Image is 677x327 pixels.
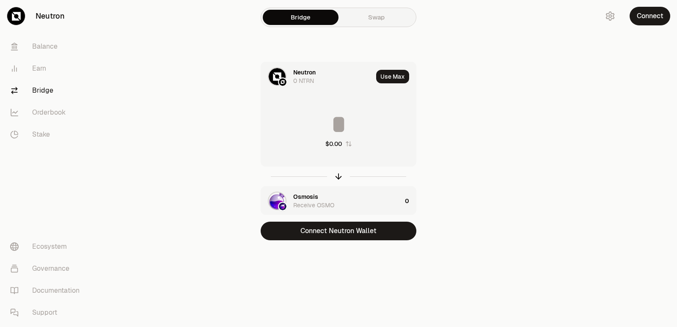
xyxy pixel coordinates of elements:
div: Receive OSMO [293,201,334,209]
div: NTRN LogoNeutron LogoNeutron0 NTRN [261,62,373,91]
div: 0 [405,187,416,215]
button: Use Max [376,70,409,83]
div: Osmosis [293,192,318,201]
a: Support [3,302,91,324]
img: Neutron Logo [279,78,286,86]
a: Stake [3,124,91,146]
button: Connect [630,7,670,25]
a: Documentation [3,280,91,302]
a: Orderbook [3,102,91,124]
a: Ecosystem [3,236,91,258]
img: Osmosis Logo [279,203,286,210]
a: Bridge [3,80,91,102]
button: $0.00 [325,140,352,148]
img: OSMO Logo [269,192,286,209]
img: NTRN Logo [269,68,286,85]
div: OSMO LogoOsmosis LogoOsmosisReceive OSMO [261,187,402,215]
button: OSMO LogoOsmosis LogoOsmosisReceive OSMO0 [261,187,416,215]
div: Neutron [293,68,316,77]
div: $0.00 [325,140,342,148]
a: Earn [3,58,91,80]
a: Bridge [263,10,338,25]
a: Swap [338,10,414,25]
a: Balance [3,36,91,58]
button: Connect Neutron Wallet [261,222,416,240]
a: Governance [3,258,91,280]
div: 0 NTRN [293,77,314,85]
